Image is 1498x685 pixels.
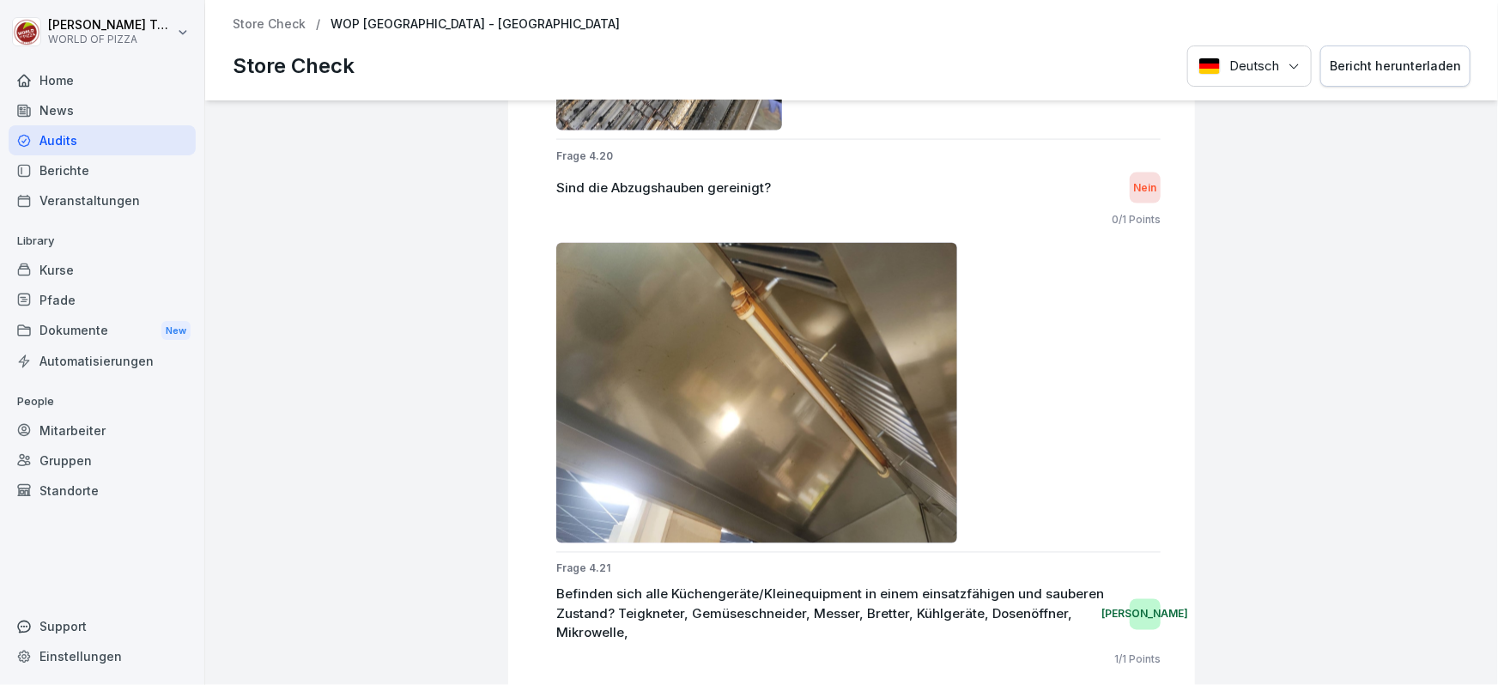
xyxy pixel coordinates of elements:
a: Pfade [9,285,196,315]
p: Store Check [233,51,355,82]
p: Sind die Abzugshauben gereinigt? [556,179,771,198]
a: Standorte [9,476,196,506]
div: New [161,321,191,341]
button: Bericht herunterladen [1320,45,1471,88]
a: Kurse [9,255,196,285]
a: Home [9,65,196,95]
p: People [9,388,196,415]
p: 0 / 1 Points [1112,212,1161,227]
a: Automatisierungen [9,346,196,376]
a: Audits [9,125,196,155]
div: Support [9,611,196,641]
p: Befinden sich alle Küchengeräte/Kleinequipment in einem einsatzfähigen und sauberen Zustand? Teig... [556,585,1121,644]
a: Einstellungen [9,641,196,671]
img: Deutsch [1198,58,1221,75]
div: Dokumente [9,315,196,347]
p: WORLD OF PIZZA [48,33,173,45]
img: eqpi7164xclvn05phre8bphg.png [556,243,957,543]
a: DokumenteNew [9,315,196,347]
a: Berichte [9,155,196,185]
div: Bericht herunterladen [1330,57,1461,76]
p: / [316,17,320,32]
p: Deutsch [1229,57,1279,76]
a: Gruppen [9,446,196,476]
div: Nein [1130,173,1161,203]
a: Veranstaltungen [9,185,196,215]
div: [PERSON_NAME] [1130,599,1161,630]
a: News [9,95,196,125]
p: 1 / 1 Points [1114,652,1161,668]
p: Frage 4.21 [556,561,1161,577]
a: Store Check [233,17,306,32]
p: Library [9,227,196,255]
button: Language [1187,45,1312,88]
a: Mitarbeiter [9,415,196,446]
p: Frage 4.20 [556,149,1161,164]
p: WOP [GEOGRAPHIC_DATA] - [GEOGRAPHIC_DATA] [331,17,620,32]
p: [PERSON_NAME] Tech [48,18,173,33]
